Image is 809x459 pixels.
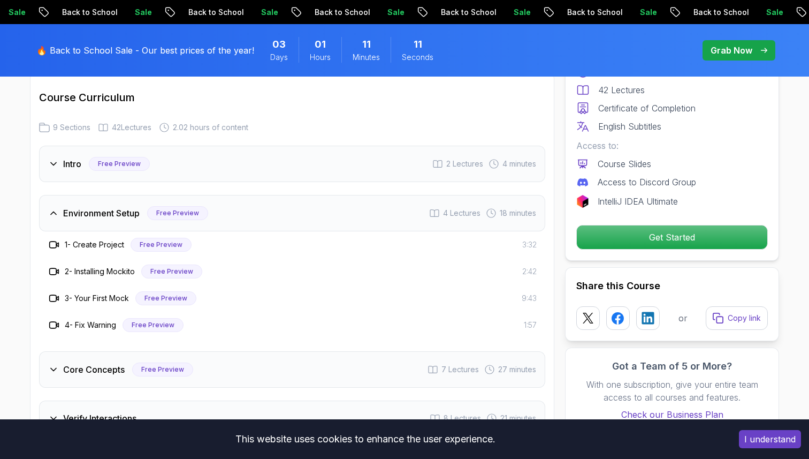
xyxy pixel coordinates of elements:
p: Back to School [54,7,126,18]
p: With one subscription, give your entire team access to all courses and features. [576,378,768,404]
p: Access to: [576,139,768,152]
p: Sale [631,7,666,18]
div: Free Preview [123,318,184,332]
span: Seconds [402,52,433,63]
span: 2 Lectures [446,159,483,169]
div: Free Preview [89,157,150,171]
p: Back to School [685,7,758,18]
div: Free Preview [131,238,192,252]
button: Verify Interactions8 Lectures 21 minutes [39,401,545,436]
button: IntroFree Preview2 Lectures 4 minutes [39,146,545,182]
p: Copy link [728,313,761,323]
span: 42 Lectures [112,122,151,133]
p: Back to School [559,7,631,18]
span: 18 minutes [500,208,536,219]
span: 21 minutes [500,413,536,424]
span: Hours [310,52,331,63]
span: 9 Sections [53,122,90,133]
h3: Verify Interactions [63,412,136,425]
span: 1:57 [524,320,537,330]
p: Access to Discord Group [598,176,696,189]
button: Copy link [706,306,768,330]
a: 1- Create ProjectFree Preview3:32 [48,238,537,252]
h3: 4 - Fix Warning [65,320,116,330]
p: 🔥 Back to School Sale - Our best prices of the year! [36,44,254,57]
h2: Course Curriculum [39,90,545,105]
a: 4- Fix WarningFree Preview1:57 [48,318,537,332]
h3: 2 - Installing Mockito [65,266,135,277]
p: Sale [379,7,413,18]
span: 8 Lectures [444,413,481,424]
button: Accept cookies [739,430,801,448]
p: IntelliJ IDEA Ultimate [598,195,678,208]
span: Minutes [353,52,380,63]
span: 9:43 [522,293,537,304]
p: Back to School [180,7,253,18]
span: 27 minutes [498,364,536,375]
p: 42 Lectures [598,84,645,96]
span: 3:32 [522,239,537,250]
span: 2:42 [522,266,537,277]
a: Check our Business Plan [576,408,768,421]
div: Free Preview [135,291,196,305]
h3: Intro [63,157,81,170]
p: Grab Now [711,44,752,57]
button: Environment SetupFree Preview4 Lectures 18 minutes [39,195,545,231]
p: Back to School [432,7,505,18]
p: Certificate of Completion [598,102,696,115]
h3: Got a Team of 5 or More? [576,359,768,374]
a: 3- Your First MockFree Preview9:43 [48,291,537,305]
h2: Share this Course [576,279,768,294]
h3: Core Concepts [63,363,125,376]
p: Course Slides [598,157,651,170]
p: Back to School [306,7,379,18]
span: 7 Lectures [441,364,479,375]
a: 2- Installing MockitoFree Preview2:42 [48,265,537,279]
span: 11 Seconds [414,37,422,52]
p: Sale [126,7,161,18]
span: 3 Days [272,37,286,52]
p: or [678,312,688,325]
button: Get Started [576,225,768,250]
div: Free Preview [147,206,208,220]
h3: Environment Setup [63,207,140,220]
span: Days [270,52,288,63]
div: Free Preview [141,265,202,279]
span: 4 Lectures [443,208,480,219]
h3: 1 - Create Project [65,239,124,250]
p: Sale [505,7,539,18]
img: jetbrains logo [576,195,589,208]
span: 2.02 hours of content [173,122,248,133]
p: English Subtitles [598,120,661,133]
h3: 3 - Your First Mock [65,293,129,304]
div: This website uses cookies to enhance the user experience. [8,427,723,451]
div: Free Preview [132,363,193,377]
span: 4 minutes [502,159,536,169]
p: Sale [253,7,287,18]
span: 11 Minutes [362,37,371,52]
p: Sale [758,7,792,18]
button: Core ConceptsFree Preview7 Lectures 27 minutes [39,351,545,388]
span: 1 Hours [315,37,326,52]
